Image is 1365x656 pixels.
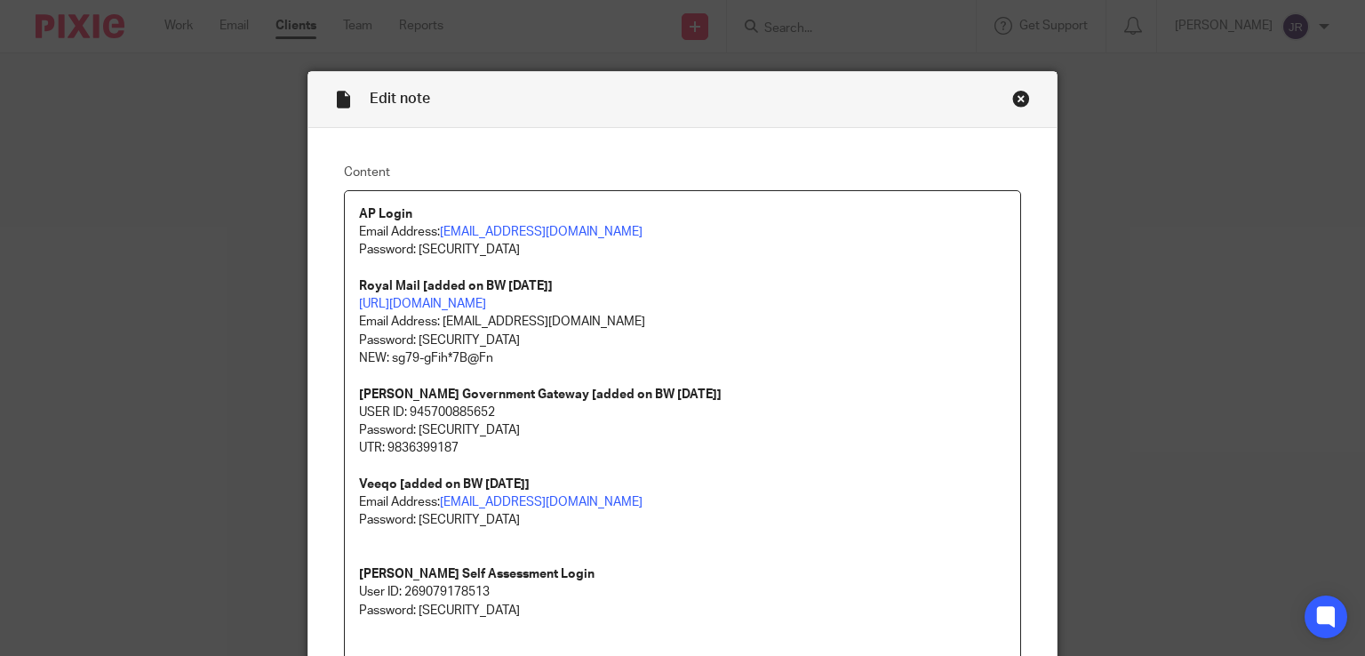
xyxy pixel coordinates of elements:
p: Email Address: [359,223,1007,241]
strong: [PERSON_NAME] Self Assessment Login [359,568,595,580]
strong: Veeqo [359,478,397,491]
p: Password: [SECURITY_DATA] [359,602,1007,620]
a: [URL][DOMAIN_NAME] [359,298,486,310]
strong: [added on BW [DATE]] [400,478,530,491]
label: Content [344,164,1022,181]
p: Password: [SECURITY_DATA] [359,511,1007,529]
p: USER ID: 945700885652 [359,404,1007,421]
p: Email Address: [359,493,1007,511]
p: Email Address: [EMAIL_ADDRESS][DOMAIN_NAME] Password: [SECURITY_DATA] NEW: sg79-gFih*7B@Fn [359,313,1007,367]
p: UTR: 9836399187 [359,439,1007,457]
span: Edit note [370,92,430,106]
p: User ID: 269079178513 [359,583,1007,601]
strong: AP Login [359,208,412,220]
strong: [PERSON_NAME] Government Gateway [added on BW [DATE]] [359,388,722,401]
p: Password: [SECURITY_DATA] [359,421,1007,439]
p: Password: [SECURITY_DATA] [359,241,1007,259]
a: [EMAIL_ADDRESS][DOMAIN_NAME] [440,496,643,508]
strong: Royal Mail [added on BW [DATE]] [359,280,553,292]
div: Close this dialog window [1012,90,1030,108]
a: [EMAIL_ADDRESS][DOMAIN_NAME] [440,226,643,238]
